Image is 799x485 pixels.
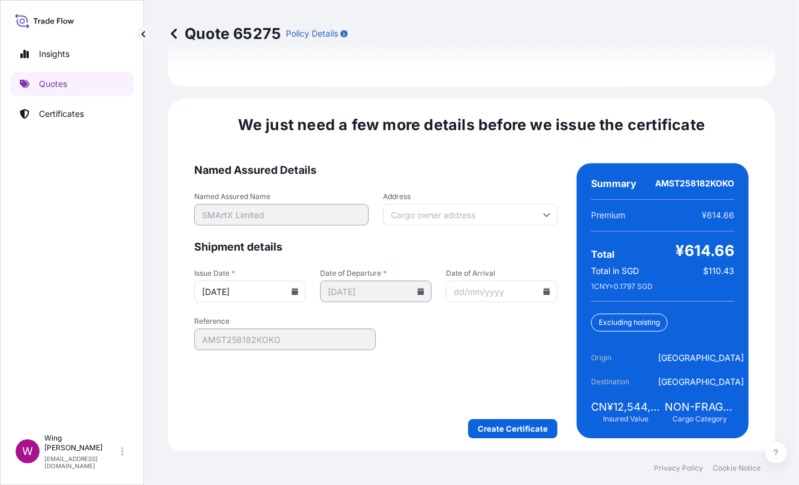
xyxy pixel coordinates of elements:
button: Create Certificate [468,419,557,438]
span: Named Assured Details [194,163,557,177]
span: [GEOGRAPHIC_DATA] [658,376,744,388]
span: NON-FRAGILE [665,400,735,414]
p: Wing [PERSON_NAME] [44,433,119,453]
span: Total [591,248,614,260]
p: Quotes [39,78,67,90]
span: Shipment details [194,240,557,254]
input: dd/mm/yyyy [446,281,557,302]
span: Date of Arrival [446,269,557,278]
span: ¥614.66 [676,241,734,260]
span: Cargo Category [673,414,727,424]
p: Certificates [39,108,84,120]
a: Cookie Notice [713,463,761,473]
span: [GEOGRAPHIC_DATA] [658,352,744,364]
p: [EMAIL_ADDRESS][DOMAIN_NAME] [44,455,119,469]
p: Policy Details [286,28,338,40]
div: Excluding hoisting [591,314,668,332]
p: Insights [39,48,70,60]
span: Total in SGD [591,265,639,277]
span: Issue Date [194,269,306,278]
span: Address [383,192,557,201]
span: CN¥12,544,000.00 [591,400,661,414]
span: Date of Departure [320,269,432,278]
span: We just need a few more details before we issue the certificate [238,115,705,134]
span: Summary [591,177,637,189]
a: Quotes [10,72,134,96]
span: W [22,445,33,457]
span: Reference [194,317,376,326]
span: Premium [591,209,625,221]
p: Quote 65275 [168,24,281,43]
span: Insured Value [603,414,649,424]
input: Cargo owner address [383,204,557,225]
a: Insights [10,42,134,66]
span: ¥614.66 [702,209,734,221]
span: Named Assured Name [194,192,369,201]
p: Create Certificate [478,423,548,435]
span: 1 CNY = 0.1797 SGD [591,282,653,291]
a: Privacy Policy [654,463,703,473]
input: dd/mm/yyyy [194,281,306,302]
span: Destination [591,376,658,388]
a: Certificates [10,102,134,126]
input: Your internal reference [194,329,376,350]
input: dd/mm/yyyy [320,281,432,302]
span: Origin [591,352,658,364]
span: AMST258182KOKO [655,177,734,189]
span: $110.43 [703,265,734,277]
